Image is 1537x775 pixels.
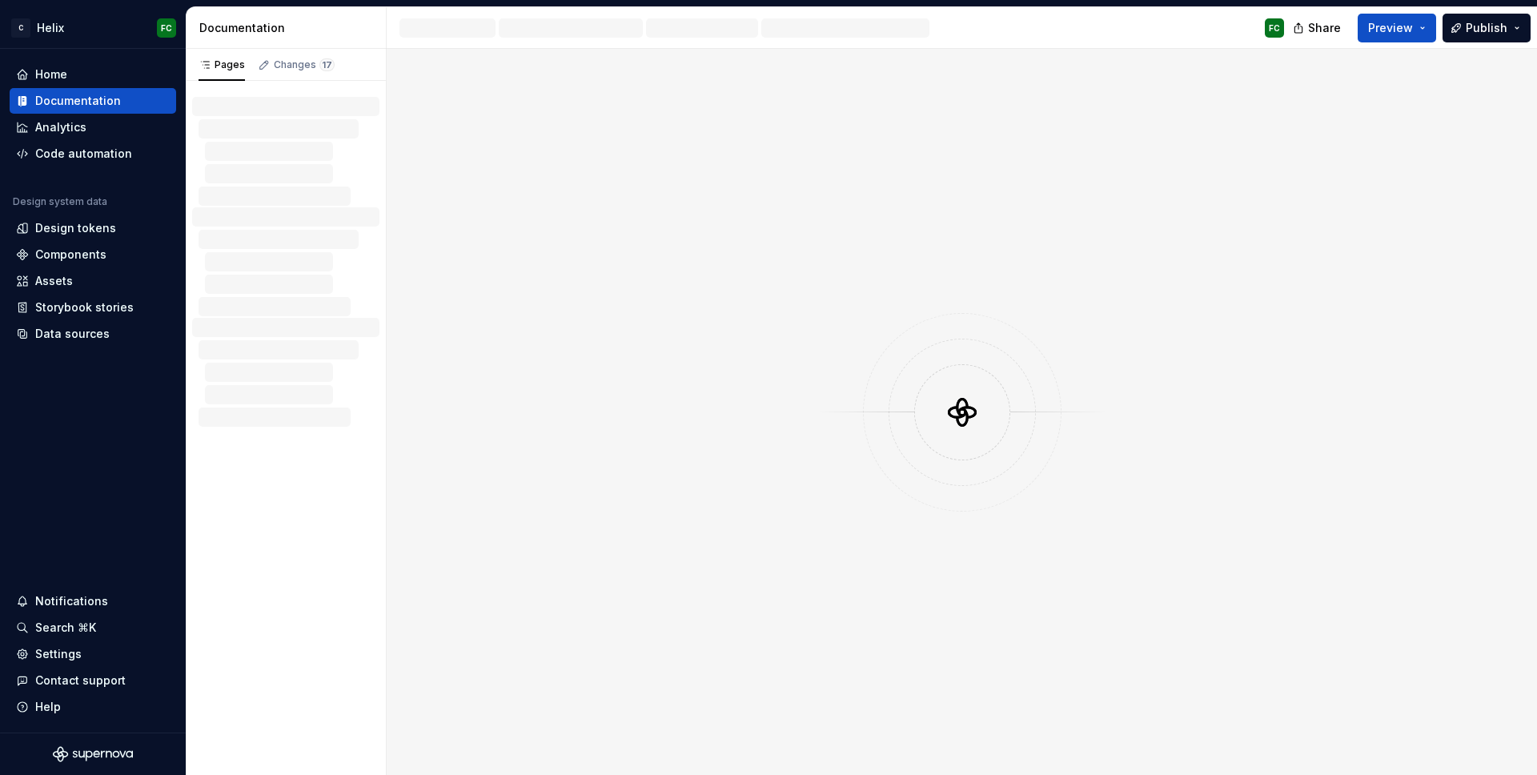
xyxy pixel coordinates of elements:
div: FC [161,22,172,34]
button: Contact support [10,668,176,693]
a: Home [10,62,176,87]
button: Help [10,694,176,720]
div: Documentation [35,93,121,109]
a: Settings [10,641,176,667]
div: Code automation [35,146,132,162]
div: Design tokens [35,220,116,236]
span: Publish [1466,20,1507,36]
span: Preview [1368,20,1413,36]
div: Analytics [35,119,86,135]
div: Help [35,699,61,715]
div: Search ⌘K [35,620,96,636]
span: 17 [319,58,335,71]
div: Changes [274,58,335,71]
div: Pages [199,58,245,71]
div: Data sources [35,326,110,342]
div: Contact support [35,673,126,689]
button: Notifications [10,588,176,614]
div: Assets [35,273,73,289]
div: Storybook stories [35,299,134,315]
div: Design system data [13,195,107,208]
button: Preview [1358,14,1436,42]
button: CHelixFC [3,10,183,45]
div: Notifications [35,593,108,609]
a: Code automation [10,141,176,167]
span: Share [1308,20,1341,36]
button: Search ⌘K [10,615,176,640]
svg: Supernova Logo [53,746,133,762]
a: Components [10,242,176,267]
div: Home [35,66,67,82]
a: Analytics [10,114,176,140]
a: Data sources [10,321,176,347]
a: Documentation [10,88,176,114]
div: C [11,18,30,38]
a: Storybook stories [10,295,176,320]
div: Documentation [199,20,379,36]
a: Design tokens [10,215,176,241]
div: Helix [37,20,64,36]
button: Share [1285,14,1351,42]
button: Publish [1443,14,1531,42]
a: Assets [10,268,176,294]
div: Components [35,247,106,263]
div: Settings [35,646,82,662]
div: FC [1269,22,1280,34]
